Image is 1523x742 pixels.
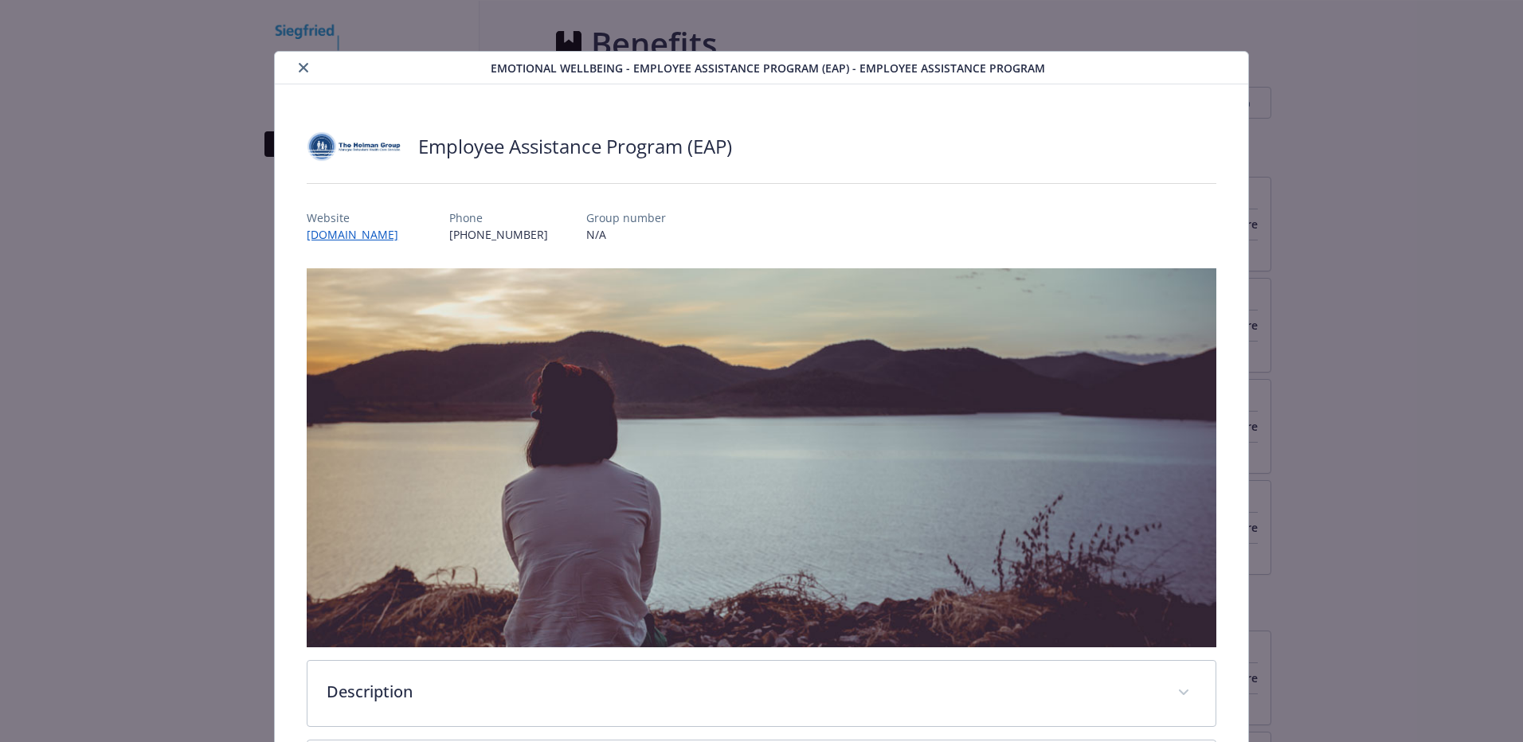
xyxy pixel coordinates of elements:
[586,209,666,226] p: Group number
[307,661,1216,726] div: Description
[418,133,732,160] h2: Employee Assistance Program (EAP)
[449,209,548,226] p: Phone
[586,226,666,243] p: N/A
[307,123,402,170] img: Holman Group
[491,60,1045,76] span: Emotional Wellbeing - Employee Assistance Program (EAP) - Employee Assistance Program
[307,209,411,226] p: Website
[307,268,1216,647] img: banner
[294,58,313,77] button: close
[307,227,411,242] a: [DOMAIN_NAME]
[327,680,1158,704] p: Description
[449,226,548,243] p: [PHONE_NUMBER]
